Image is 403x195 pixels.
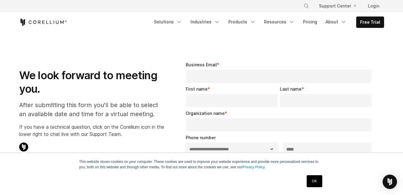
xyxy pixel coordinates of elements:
[187,16,224,27] a: Industries
[383,175,397,189] div: Open Intercom Messenger
[19,19,67,26] a: Corellium Home
[186,62,217,67] span: Business Email
[301,1,312,11] button: Search
[150,16,186,27] a: Solutions
[79,159,324,170] p: This website stores cookies on your computer. These cookies are used to improve your website expe...
[19,142,28,151] img: Corellium Chat Icon
[260,16,298,27] a: Resources
[186,111,225,116] span: Organization name
[186,135,216,140] span: Phone number
[150,16,384,28] div: Navigation Menu
[19,69,164,96] h1: We look forward to meeting you.
[322,16,350,27] a: About
[186,86,208,91] span: First name
[356,17,384,28] a: Free Trial
[19,123,164,138] p: If you have a technical question, click on the Corellium icon in the lower right to chat live wit...
[307,175,322,187] a: OK
[280,86,302,91] span: Last name
[225,16,259,27] a: Products
[296,1,384,11] div: Navigation Menu
[19,100,164,118] p: After submitting this form you'll be able to select an available date and time for a virtual meet...
[363,1,384,11] a: Login
[242,165,266,169] a: Privacy Policy.
[314,1,361,11] a: Support Center
[299,16,321,27] a: Pricing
